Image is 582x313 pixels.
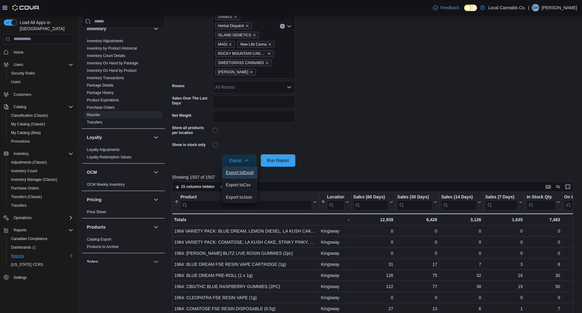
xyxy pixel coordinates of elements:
div: 31 [353,261,393,268]
button: Catalog [1,103,76,111]
div: 19 [485,283,523,290]
button: Location [321,194,349,210]
button: Loyalty [87,134,151,140]
div: 0 [441,250,481,257]
span: Package Details [87,83,114,88]
button: OCM [152,169,160,176]
a: Catalog Export [87,237,111,242]
a: Inventory Count Details [87,54,125,58]
div: 7 [441,261,481,268]
span: My Catalog (Classic) [11,122,45,127]
span: Price Sheet [87,209,106,214]
div: Kingsway [321,283,349,290]
div: 0 [527,238,560,246]
span: Users [14,62,23,67]
button: Canadian Compliance [6,234,76,243]
div: 0 [485,227,523,235]
span: Loyalty Redemption Values [87,155,131,160]
button: Inventory [11,150,31,157]
span: Woody Nelson [215,69,256,75]
button: Remove MAGI from selection in this group [228,43,232,46]
a: My Catalog (Classic) [9,120,48,128]
span: Reorder [87,112,100,117]
a: [US_STATE] CCRS [9,261,46,268]
span: Classification (Classic) [11,113,48,118]
a: My Catalog (Beta) [9,129,43,136]
button: Keyboard shortcuts [544,183,552,190]
a: Dashboards [6,243,76,252]
button: Purchase Orders [6,184,76,193]
div: 122 [353,283,393,290]
div: Totals [174,216,317,223]
button: Inventory [152,25,160,32]
a: Feedback [430,2,462,14]
button: Run Report [261,154,295,167]
a: Users [9,78,23,86]
button: Inventory Count [6,167,76,175]
h3: OCM [87,169,97,175]
button: Reports [1,226,76,234]
span: 15 columns hidden [181,184,215,189]
span: Inventory On Hand by Product [87,68,136,73]
a: Adjustments (Classic) [9,159,49,166]
input: Dark Mode [464,5,477,11]
label: Net Weight [172,113,191,118]
a: Products to Archive [87,245,119,249]
div: Product [180,194,312,200]
span: Transfers [9,202,73,209]
p: [PERSON_NAME] [542,4,577,11]
span: Washington CCRS [9,261,73,268]
button: Reports [6,252,76,260]
div: 0 [397,294,437,301]
div: 8 [527,261,560,268]
button: Transfers (Classic) [6,193,76,201]
span: Reports [11,254,24,258]
div: Kingsway [321,250,349,257]
a: Inventory by Product Historical [87,46,137,51]
button: Sales [152,258,160,266]
span: Canadian Compliance [9,235,73,242]
div: 0 [353,227,393,235]
label: Rooms [172,83,185,88]
div: 0 [441,238,481,246]
a: Inventory Adjustments [87,39,123,43]
button: Enter fullscreen [564,183,572,190]
a: Product Expirations [87,98,119,102]
div: 30 [527,272,560,279]
span: New Life Canna [237,41,274,48]
span: Transfers [87,120,102,125]
a: Canadian Compliance [9,235,50,242]
span: Package History [87,90,114,95]
div: 1964 VARIETY PACK: BLUE DREAM, LEMON DIESEL, LA KUSH CAKE, COMATOSE (4 x 3.5g) [174,227,317,235]
div: Sales (30 Days) [397,194,432,200]
span: Export [226,154,253,167]
div: 0 [397,227,437,235]
div: Pricing [82,208,165,218]
span: Transfers [11,203,26,208]
div: 0 [527,227,560,235]
p: | [528,4,529,11]
button: Remove ISLAND GENETICS from selection in this group [253,33,256,37]
a: Dashboards [9,244,38,251]
span: Home [11,48,73,56]
button: Customers [1,90,76,99]
span: Users [11,61,73,68]
span: Purchase Orders [9,185,73,192]
div: 50 [527,283,560,290]
span: Security Roles [9,70,73,77]
button: Reports [11,226,29,234]
a: Purchase Orders [87,105,115,110]
span: Transfers (Classic) [9,193,73,201]
button: Export toExcel [222,166,257,179]
span: Classification (Classic) [9,112,73,119]
span: Herbal Dispatch [215,22,252,29]
div: Sales (7 Days) [485,194,518,210]
span: Reports [11,226,73,234]
label: Sales Over The Last Days [172,96,210,106]
span: Inventory Manager (Classic) [11,177,57,182]
button: Security Roles [6,69,76,78]
button: Export toJson [222,191,257,203]
h3: Loyalty [87,134,102,140]
div: 17 [397,261,437,268]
